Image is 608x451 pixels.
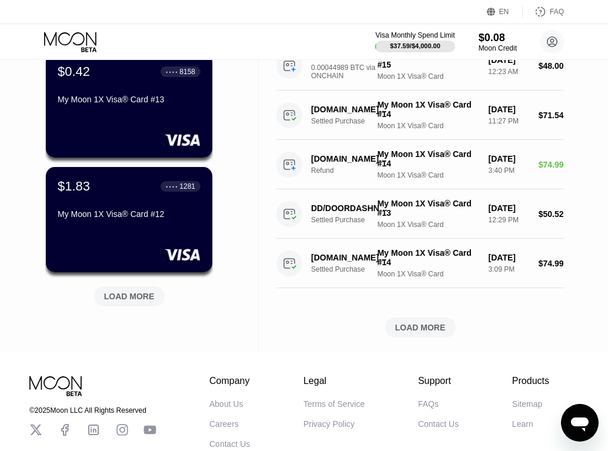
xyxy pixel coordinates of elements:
[311,265,393,273] div: Settled Purchase
[523,6,564,18] div: FAQ
[479,44,517,52] div: Moon Credit
[276,140,564,189] div: [DOMAIN_NAME] [PHONE_NUMBER] USRefundMy Moon 1X Visa® Card #14Moon 1X Visa® Card[DATE]3:40 PM$74.99
[311,64,393,80] div: 0.00044989 BTC via ONCHAIN
[489,117,529,125] div: 11:27 PM
[303,419,355,429] div: Privacy Policy
[276,91,564,140] div: [DOMAIN_NAME] Fredericton [GEOGRAPHIC_DATA]Settled PurchaseMy Moon 1X Visa® Card #14Moon 1X Visa®...
[46,167,212,272] div: $1.83● ● ● ●1281My Moon 1X Visa® Card #12
[209,419,239,429] div: Careers
[539,259,564,268] div: $74.99
[166,185,178,188] div: ● ● ● ●
[311,203,387,213] div: DD/DOORDASHNOFRILLS [GEOGRAPHIC_DATA] CA
[303,376,365,386] div: Legal
[561,404,599,442] iframe: Button to launch messaging window
[378,221,479,229] div: Moon 1X Visa® Card
[311,117,393,125] div: Settled Purchase
[489,203,529,213] div: [DATE]
[378,51,479,69] div: My Moon 1X Visa® Card #15
[209,439,250,449] div: Contact Us
[378,248,479,267] div: My Moon 1X Visa® Card #14
[499,8,509,16] div: EN
[375,31,455,52] div: Visa Monthly Spend Limit$37.59/$4,000.00
[166,70,178,74] div: ● ● ● ●
[311,253,387,262] div: [DOMAIN_NAME] [PHONE_NUMBER] US
[539,209,564,219] div: $50.52
[487,6,523,18] div: EN
[395,322,446,333] div: LOAD MORE
[209,376,250,386] div: Company
[550,8,564,16] div: FAQ
[179,182,195,191] div: 1281
[276,189,564,239] div: DD/DOORDASHNOFRILLS [GEOGRAPHIC_DATA] CASettled PurchaseMy Moon 1X Visa® Card #13Moon 1X Visa® Ca...
[512,376,549,386] div: Products
[489,154,529,163] div: [DATE]
[512,399,542,409] div: Sitemap
[378,199,479,218] div: My Moon 1X Visa® Card #13
[375,31,455,39] div: Visa Monthly Spend Limit
[378,149,479,168] div: My Moon 1X Visa® Card #14
[489,216,529,224] div: 12:29 PM
[209,399,243,409] div: About Us
[311,166,393,175] div: Refund
[378,122,479,130] div: Moon 1X Visa® Card
[311,105,387,114] div: [DOMAIN_NAME] Fredericton [GEOGRAPHIC_DATA]
[311,216,393,224] div: Settled Purchase
[390,42,440,49] div: $37.59 / $4,000.00
[58,209,201,219] div: My Moon 1X Visa® Card #12
[311,154,387,163] div: [DOMAIN_NAME] [PHONE_NUMBER] US
[29,406,156,415] div: © 2025 Moon LLC All Rights Reserved
[489,166,529,175] div: 3:40 PM
[418,419,459,429] div: Contact Us
[539,160,564,169] div: $74.99
[418,399,439,409] div: FAQs
[489,253,529,262] div: [DATE]
[303,399,365,409] div: Terms of Service
[276,318,564,338] div: LOAD MORE
[378,72,479,81] div: Moon 1X Visa® Card
[539,61,564,71] div: $48.00
[489,105,529,114] div: [DATE]
[276,239,564,288] div: [DOMAIN_NAME] [PHONE_NUMBER] USSettled PurchaseMy Moon 1X Visa® Card #14Moon 1X Visa® Card[DATE]3...
[378,171,479,179] div: Moon 1X Visa® Card
[489,68,529,76] div: 12:23 AM
[276,41,564,91] div: Card Created0.00044989 BTC via ONCHAINMy Moon 1X Visa® Card #15Moon 1X Visa® Card[DATE]12:23 AM$4...
[418,376,459,386] div: Support
[512,419,533,429] div: Learn
[46,52,212,158] div: $0.42● ● ● ●8158My Moon 1X Visa® Card #13
[378,100,479,119] div: My Moon 1X Visa® Card #14
[58,179,90,194] div: $1.83
[104,291,155,302] div: LOAD MORE
[179,68,195,76] div: 8158
[539,111,564,120] div: $71.54
[58,95,201,104] div: My Moon 1X Visa® Card #13
[489,265,529,273] div: 3:09 PM
[85,282,173,306] div: LOAD MORE
[479,32,517,52] div: $0.08Moon Credit
[58,64,90,79] div: $0.42
[378,270,479,278] div: Moon 1X Visa® Card
[489,55,529,65] div: [DATE]
[479,32,517,44] div: $0.08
